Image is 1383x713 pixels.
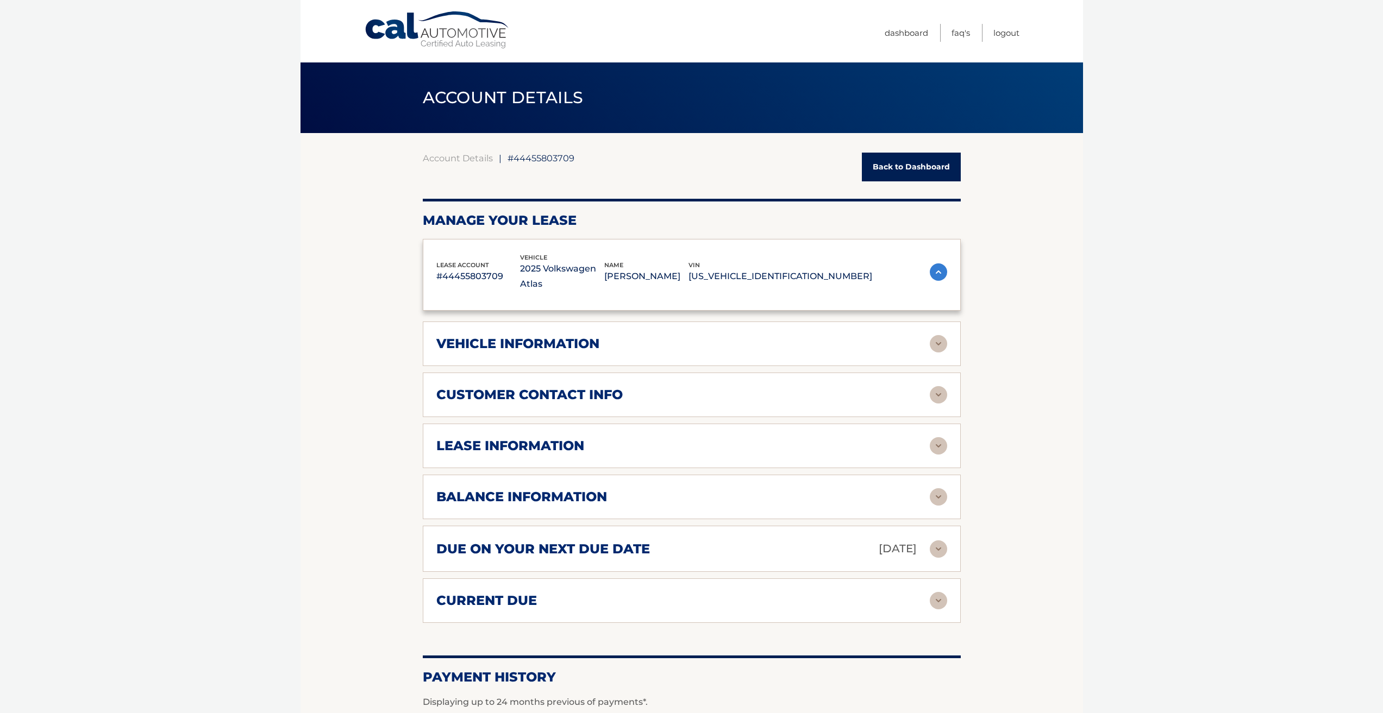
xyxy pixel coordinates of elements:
[508,153,574,163] span: #44455803709
[423,669,961,685] h2: Payment History
[436,541,650,557] h2: due on your next due date
[930,488,947,506] img: accordion-rest.svg
[879,539,917,558] p: [DATE]
[930,386,947,403] img: accordion-rest.svg
[423,696,961,709] p: Displaying up to 24 months previous of payments*.
[436,269,521,284] p: #44455803709
[436,261,489,269] span: lease account
[993,24,1019,42] a: Logout
[364,11,511,49] a: Cal Automotive
[930,437,947,455] img: accordion-rest.svg
[436,489,607,505] h2: balance information
[604,261,623,269] span: name
[423,87,584,108] span: ACCOUNT DETAILS
[952,24,970,42] a: FAQ's
[436,387,623,403] h2: customer contact info
[423,212,961,229] h2: Manage Your Lease
[520,261,604,292] p: 2025 Volkswagen Atlas
[689,261,700,269] span: vin
[862,153,961,181] a: Back to Dashboard
[885,24,928,42] a: Dashboard
[930,592,947,609] img: accordion-rest.svg
[436,336,599,352] h2: vehicle information
[436,438,584,454] h2: lease information
[930,335,947,352] img: accordion-rest.svg
[520,254,547,261] span: vehicle
[436,592,537,609] h2: current due
[604,269,689,284] p: [PERSON_NAME]
[689,269,872,284] p: [US_VEHICLE_IDENTIFICATION_NUMBER]
[930,540,947,558] img: accordion-rest.svg
[930,263,947,281] img: accordion-active.svg
[499,153,502,163] span: |
[423,153,493,163] a: Account Details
